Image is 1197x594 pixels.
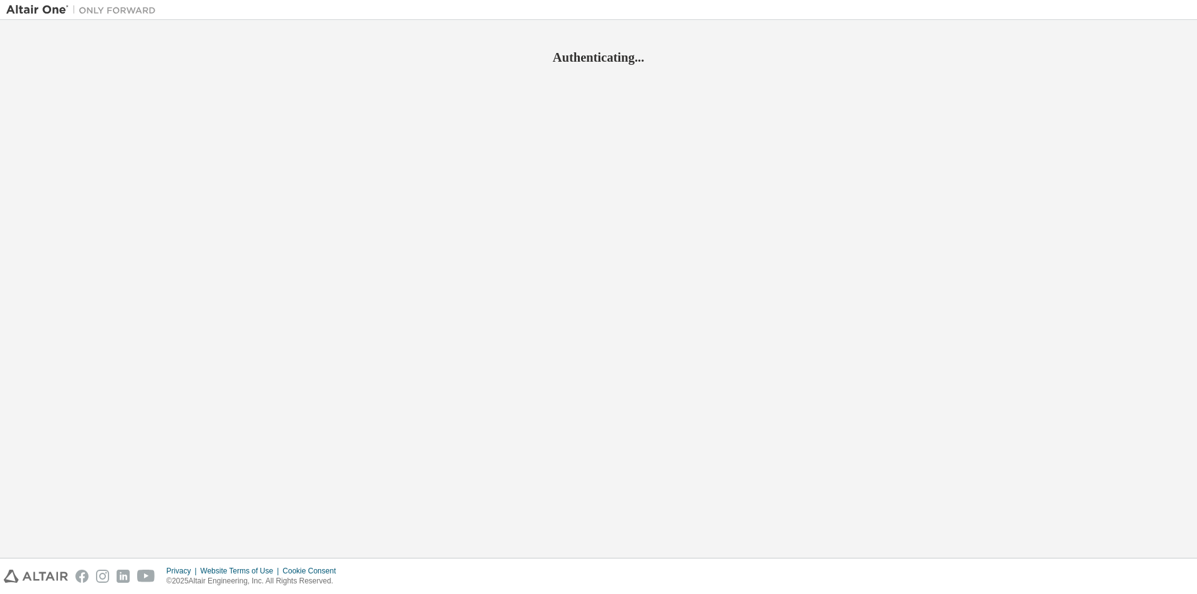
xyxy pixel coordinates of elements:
[166,576,344,587] p: © 2025 Altair Engineering, Inc. All Rights Reserved.
[96,570,109,583] img: instagram.svg
[282,566,343,576] div: Cookie Consent
[6,4,162,16] img: Altair One
[4,570,68,583] img: altair_logo.svg
[6,49,1191,65] h2: Authenticating...
[117,570,130,583] img: linkedin.svg
[200,566,282,576] div: Website Terms of Use
[166,566,200,576] div: Privacy
[75,570,89,583] img: facebook.svg
[137,570,155,583] img: youtube.svg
